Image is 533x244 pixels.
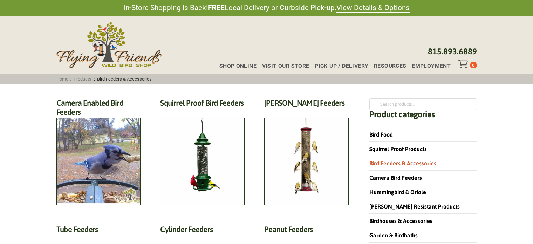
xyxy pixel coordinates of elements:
[369,160,436,166] a: Bird Feeders & Accessories
[56,225,141,238] h2: Tube Feeders
[56,98,141,205] a: Visit product category Camera Enabled Bird Feeders
[369,218,432,224] a: Birdhouses & Accessories
[369,146,427,152] a: Squirrel Proof Products
[214,63,257,69] a: Shop Online
[428,47,477,56] a: 815.893.6889
[369,110,477,123] h4: Product categories
[369,232,418,238] a: Garden & Birdbaths
[264,98,349,205] a: Visit product category Finch Feeders
[406,63,451,69] a: Employment
[123,3,410,13] span: In-Store Shopping is Back! Local Delivery or Curbside Pick-up.
[368,63,406,69] a: Resources
[160,98,245,205] a: Visit product category Squirrel Proof Bird Feeders
[71,77,94,82] a: Products
[369,174,422,181] a: Camera Bird Feeders
[412,63,451,69] span: Employment
[315,63,368,69] span: Pick-up / Delivery
[369,203,460,210] a: [PERSON_NAME] Resistant Products
[160,98,245,111] h2: Squirrel Proof Bird Feeders
[262,63,309,69] span: Visit Our Store
[369,98,477,110] input: Search products…
[56,21,162,68] img: Flying Friends Wild Bird Shop Logo
[56,98,141,121] h2: Camera Enabled Bird Feeders
[264,225,349,238] h2: Peanut Feeders
[309,63,368,69] a: Pick-up / Delivery
[369,131,393,138] a: Bird Food
[458,60,470,68] div: Toggle Off Canvas Content
[257,63,309,69] a: Visit Our Store
[219,63,257,69] span: Shop Online
[54,77,70,82] a: Home
[95,77,154,82] span: Bird Feeders & Accessories
[208,4,225,12] strong: FREE
[374,63,406,69] span: Resources
[369,189,426,195] a: Hummingbird & Oriole
[336,4,410,13] a: View Details & Options
[160,225,245,238] h2: Cylinder Feeders
[472,62,474,68] span: 0
[54,77,154,82] span: : :
[264,98,349,111] h2: [PERSON_NAME] Feeders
